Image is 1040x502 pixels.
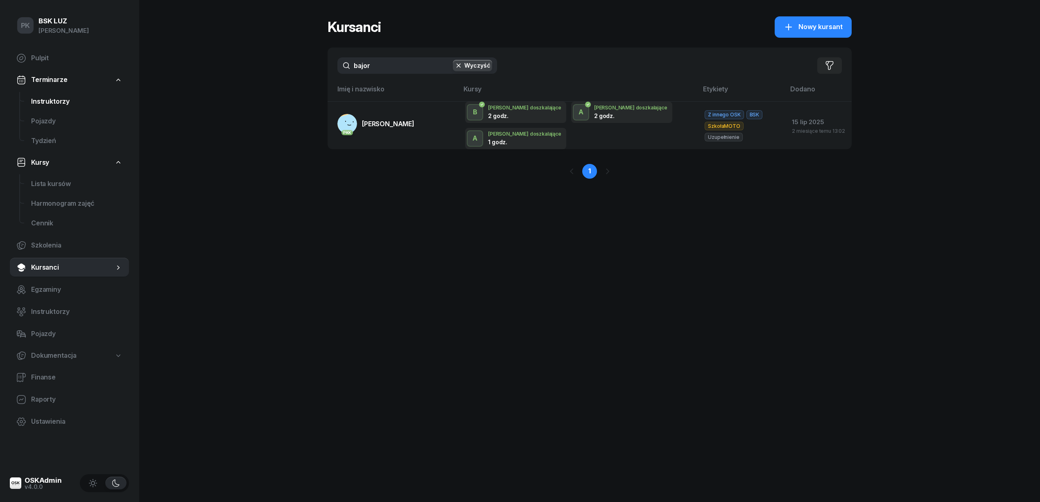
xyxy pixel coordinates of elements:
[467,104,483,120] button: B
[10,236,129,255] a: Szkolenia
[705,133,742,141] span: Uzupełnienie
[25,131,129,151] a: Tydzień
[25,111,129,131] a: Pojazdy
[10,280,129,300] a: Egzaminy
[31,179,122,189] span: Lista kursów
[31,284,122,295] span: Egzaminy
[705,122,743,130] span: SzkołaMOTO
[459,84,698,101] th: Kursy
[31,329,122,339] span: Pojazdy
[362,120,414,128] span: [PERSON_NAME]
[785,84,852,101] th: Dodano
[469,132,481,145] div: A
[10,368,129,387] a: Finanse
[10,390,129,409] a: Raporty
[25,477,62,484] div: OSKAdmin
[10,70,129,89] a: Terminarze
[488,105,561,110] div: [PERSON_NAME] doszkalające
[31,262,114,273] span: Kursanci
[10,412,129,432] a: Ustawienia
[31,157,49,168] span: Kursy
[698,84,785,101] th: Etykiety
[31,75,67,85] span: Terminarze
[31,136,122,146] span: Tydzień
[31,116,122,127] span: Pojazdy
[328,84,459,101] th: Imię i nazwisko
[21,22,30,29] span: PK
[488,139,531,145] div: 1 godz.
[31,218,122,229] span: Cennik
[31,350,77,361] span: Dokumentacja
[31,53,122,64] span: Pulpit
[10,48,129,68] a: Pulpit
[582,164,597,179] a: 1
[328,20,381,34] h1: Kursanci
[31,372,122,383] span: Finanse
[31,96,122,107] span: Instruktorzy
[341,130,353,135] div: PKK
[25,174,129,194] a: Lista kursów
[10,324,129,344] a: Pojazdy
[775,16,852,38] button: Nowy kursant
[31,394,122,405] span: Raporty
[31,416,122,427] span: Ustawienia
[705,110,744,119] span: Z innego OSK
[38,25,89,36] div: [PERSON_NAME]
[25,92,129,111] a: Instruktorzy
[10,346,129,365] a: Dokumentacja
[453,60,492,71] button: Wyczyść
[31,307,122,317] span: Instruktorzy
[792,117,845,127] div: 15 lip 2025
[467,130,483,147] button: A
[746,110,763,119] span: BSK
[798,22,843,32] span: Nowy kursant
[573,104,589,120] button: A
[10,153,129,172] a: Kursy
[337,57,497,74] input: Szukaj
[38,18,89,25] div: BSK LUZ
[31,198,122,209] span: Harmonogram zajęć
[31,240,122,251] span: Szkolenia
[575,105,587,119] div: A
[10,258,129,277] a: Kursanci
[10,477,21,489] img: logo-xs@2x.png
[594,105,667,110] div: [PERSON_NAME] doszkalające
[25,214,129,233] a: Cennik
[337,114,414,134] a: PKK[PERSON_NAME]
[488,112,531,119] div: 2 godz.
[488,131,561,136] div: [PERSON_NAME] doszkalające
[25,194,129,214] a: Harmonogram zajęć
[25,484,62,490] div: v4.0.0
[10,302,129,322] a: Instruktorzy
[470,105,481,119] div: B
[792,128,845,134] div: 2 miesiące temu 13:02
[594,112,637,119] div: 2 godz.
